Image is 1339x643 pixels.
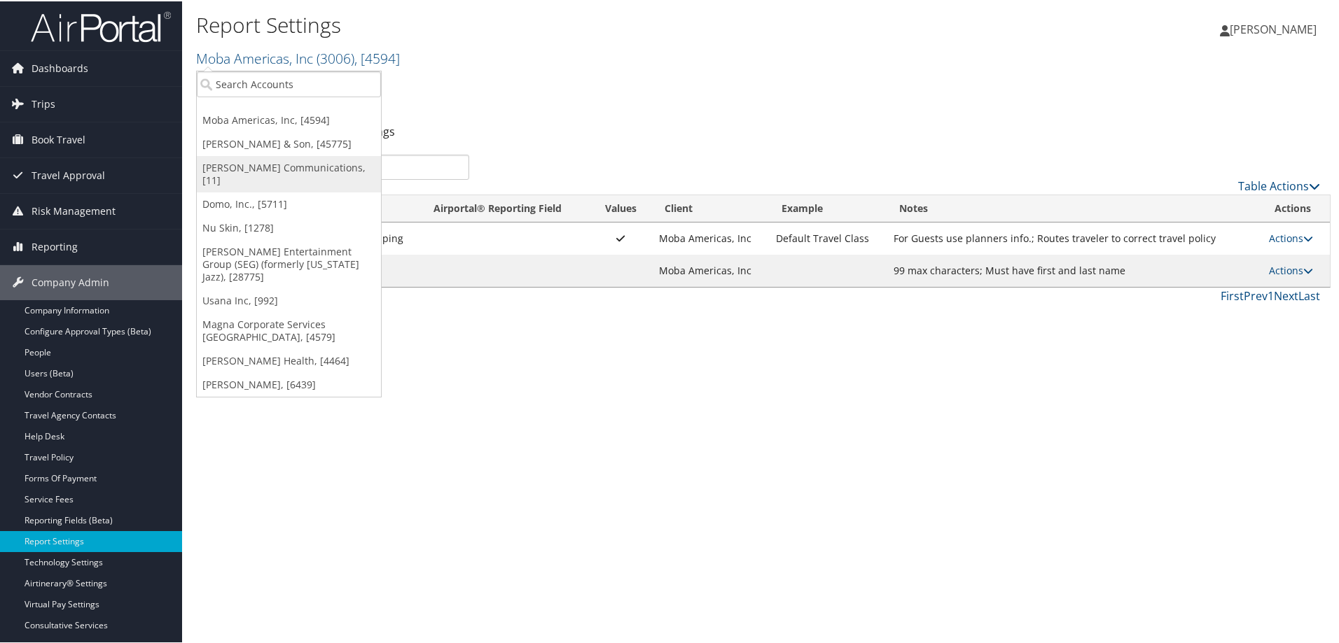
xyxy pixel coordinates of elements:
[1269,262,1313,276] a: Actions
[197,155,381,191] a: [PERSON_NAME] Communications, [11]
[590,194,652,221] th: Values
[1274,287,1298,302] a: Next
[197,348,381,372] a: [PERSON_NAME] Health, [4464]
[354,48,400,66] span: , [ 4594 ]
[32,264,109,299] span: Company Admin
[769,221,887,253] td: Default Travel Class
[197,288,381,311] a: Usana Inc, [992]
[197,70,381,96] input: Search Accounts
[1244,287,1268,302] a: Prev
[317,48,354,66] span: ( 3006 )
[196,9,952,38] h1: Report Settings
[1268,287,1274,302] a: 1
[652,194,769,221] th: Client
[1269,230,1313,243] a: Actions
[652,253,769,285] td: Moba Americas, Inc
[1238,177,1320,192] a: Table Actions
[197,131,381,155] a: [PERSON_NAME] & Son, [45775]
[197,239,381,288] a: [PERSON_NAME] Entertainment Group (SEG) (formerly [US_STATE] Jazz), [28775]
[197,191,381,215] a: Domo, Inc., [5711]
[1262,194,1330,221] th: Actions
[32,85,55,120] span: Trips
[1230,20,1317,36] span: [PERSON_NAME]
[197,215,381,239] a: Nu Skin, [1278]
[1298,287,1320,302] a: Last
[32,192,116,227] span: Risk Management
[196,48,400,66] a: Moba Americas, Inc
[421,194,590,221] th: Airportal&reg; Reporting Field
[887,253,1262,285] td: 99 max characters; Must have first and last name
[887,194,1262,221] th: Notes
[197,372,381,395] a: [PERSON_NAME], [6439]
[197,107,381,131] a: Moba Americas, Inc, [4594]
[32,228,78,263] span: Reporting
[887,221,1262,253] td: For Guests use planners info.; Routes traveler to correct travel policy
[1220,7,1331,49] a: [PERSON_NAME]
[31,9,171,42] img: airportal-logo.png
[32,121,85,156] span: Book Travel
[32,50,88,85] span: Dashboards
[1221,287,1244,302] a: First
[32,157,105,192] span: Travel Approval
[197,311,381,348] a: Magna Corporate Services [GEOGRAPHIC_DATA], [4579]
[652,221,769,253] td: Moba Americas, Inc
[769,194,887,221] th: Example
